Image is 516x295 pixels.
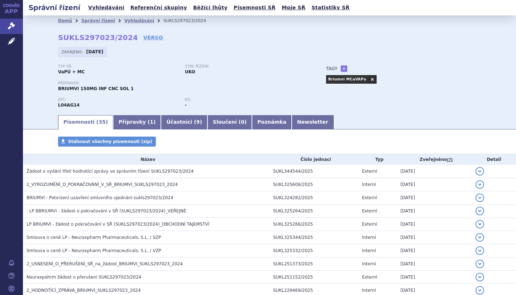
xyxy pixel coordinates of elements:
[362,248,376,253] span: Interní
[269,191,358,205] td: SUKL324282/2025
[86,3,126,13] a: Vyhledávání
[269,154,358,165] th: Číslo jednací
[472,154,516,165] th: Detail
[397,154,472,165] th: Zveřejněno
[58,18,72,23] a: Domů
[58,103,80,108] strong: UBLITUXIMAB
[362,208,377,213] span: Externí
[81,18,115,23] a: Správní řízení
[23,154,269,165] th: Název
[397,271,472,284] td: [DATE]
[27,248,161,253] span: Smlouva o ceně LP - Neuraxpharm Pharmaceuticals, S.L. / VZP
[231,3,278,13] a: Písemnosti SŘ
[269,231,358,244] td: SUKL325344/2025
[397,231,472,244] td: [DATE]
[269,271,358,284] td: SUKL251152/2025
[447,157,453,162] abbr: (?)
[476,167,484,176] button: detail
[269,165,358,178] td: SUKL344544/2025
[397,191,472,205] td: [DATE]
[68,139,152,144] span: Stáhnout všechny písemnosti (zip)
[58,137,156,147] a: Stáhnout všechny písemnosti (zip)
[269,205,358,218] td: SUKL325264/2025
[27,169,193,174] span: Žádost o vydání třetí hodnotící zprávy ve správním řízení SUKLS297023/2024
[58,115,113,129] a: Písemnosti (35)
[269,218,358,231] td: SUKL325266/2025
[476,286,484,295] button: detail
[27,275,141,280] span: Neuraxpahrm žádost o přerušení SUKLS297023/2024
[326,64,338,73] h3: Tagy
[476,180,484,189] button: detail
[397,218,472,231] td: [DATE]
[58,33,138,42] strong: SUKLS297023/2024
[185,69,195,74] strong: UKO
[362,169,377,174] span: Externí
[358,154,397,165] th: Typ
[62,49,84,55] span: Zahájeno:
[279,3,307,13] a: Moje SŘ
[269,257,358,271] td: SUKL251373/2025
[241,119,244,125] span: 0
[269,178,358,191] td: SUKL325606/2025
[163,15,215,26] li: SUKLS297023/2024
[58,64,178,69] p: Typ SŘ:
[476,260,484,268] button: detail
[124,18,154,23] a: Vyhledávání
[292,115,334,129] a: Newsletter
[86,49,104,54] strong: [DATE]
[27,208,186,213] span: : LP BBRIUMVI - žádost o pokračování v SŘ (SUKLS297023/2024)_VEŘEJNÉ
[397,205,472,218] td: [DATE]
[476,207,484,215] button: detail
[27,182,178,187] span: 2_VYROZUMĚNÍ_O_POKRAČOVÁNÍ_V_SŘ_BRIUMVI_SUKLS297023_2024
[185,64,305,69] p: Stav řízení:
[362,275,377,280] span: Externí
[476,273,484,281] button: detail
[27,235,161,240] span: Smlouva o ceně LP - Neuraxpharm Pharmaceuticals, S.L. / SZP
[58,98,178,102] p: ATC:
[185,98,305,102] p: RS:
[143,34,163,41] a: VERSO
[128,3,189,13] a: Referenční skupiny
[476,220,484,228] button: detail
[476,193,484,202] button: detail
[150,119,153,125] span: 1
[27,195,173,200] span: BRIUMVI - Potvrzení uzavření smluvního ujednání sukls297023/2024
[27,288,141,293] span: 2_HODNOTÍCÍ_ZPRÁVA_BRIUMVI_SUKLS297023_2024
[476,246,484,255] button: detail
[309,3,352,13] a: Statistiky SŘ
[362,261,376,266] span: Interní
[161,115,207,129] a: Účastníci (9)
[269,244,358,257] td: SUKL325332/2025
[362,182,376,187] span: Interní
[113,115,161,129] a: Přípravky (1)
[397,178,472,191] td: [DATE]
[23,3,86,13] h2: Správní řízení
[341,65,347,72] a: +
[362,195,377,200] span: Externí
[397,257,472,271] td: [DATE]
[58,69,85,74] strong: VaPÚ + MC
[185,103,187,108] strong: -
[58,81,312,85] p: Přípravek:
[326,75,368,84] a: Briumvi MCaVAPu
[362,235,376,240] span: Interní
[397,244,472,257] td: [DATE]
[397,165,472,178] td: [DATE]
[362,222,377,227] span: Externí
[207,115,252,129] a: Sloučení (0)
[196,119,200,125] span: 9
[27,222,209,227] span: LP BRIUMVI - žádost o pokračování v SŘ (SUKLS297023/2024)_OBCHODNÍ TAJEMSTVÍ
[252,115,292,129] a: Poznámka
[58,86,134,91] span: BRIUMVI 150MG INF CNC SOL 1
[191,3,230,13] a: Běžící lhůty
[99,119,105,125] span: 35
[476,233,484,242] button: detail
[27,261,183,266] span: 2_USNESENÍ_O_PŘERUŠENÍ_SŘ_na_žádost_BRIUMVI_SUKLS297023_2024
[362,288,376,293] span: Interní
